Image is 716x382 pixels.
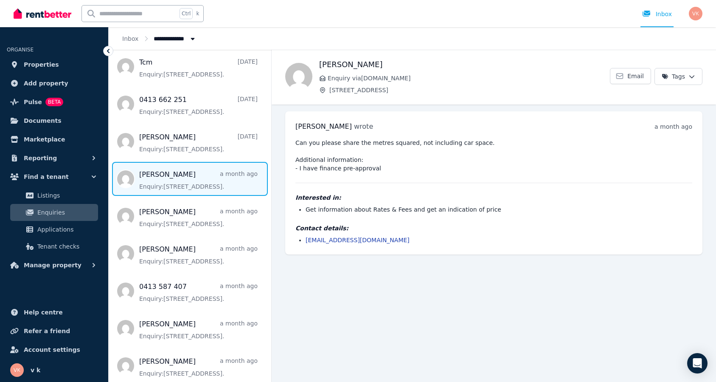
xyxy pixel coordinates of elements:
[306,205,692,214] li: Get information about Rates & Fees and get an indication of price
[24,326,70,336] span: Refer a friend
[139,207,258,228] a: [PERSON_NAME]a month agoEnquiry:[STREET_ADDRESS].
[7,304,101,321] a: Help centre
[196,10,199,17] span: k
[24,307,63,317] span: Help centre
[24,97,42,107] span: Pulse
[109,27,211,50] nav: Breadcrumb
[37,224,95,235] span: Applications
[295,224,692,232] h4: Contact details:
[610,68,651,84] a: Email
[139,95,258,116] a: 0413 662 251[DATE]Enquiry:[STREET_ADDRESS].
[654,68,702,85] button: Tags
[687,353,708,374] div: Open Intercom Messenger
[7,341,101,358] a: Account settings
[285,63,312,90] img: Frank Arensen
[37,190,95,201] span: Listings
[10,204,98,221] a: Enquiries
[642,10,672,18] div: Inbox
[329,86,610,94] span: [STREET_ADDRESS]
[689,7,702,20] img: v k
[24,134,65,144] span: Marketplace
[654,123,692,130] time: a month ago
[24,116,62,126] span: Documents
[7,56,101,73] a: Properties
[139,357,258,378] a: [PERSON_NAME]a month agoEnquiry:[STREET_ADDRESS].
[31,365,40,375] span: v k
[139,244,258,266] a: [PERSON_NAME]a month agoEnquiry:[STREET_ADDRESS].
[180,8,193,19] span: Ctrl
[7,168,101,185] button: Find a tenant
[662,72,685,81] span: Tags
[10,363,24,377] img: v k
[24,345,80,355] span: Account settings
[7,47,34,53] span: ORGANISE
[7,150,101,167] button: Reporting
[24,260,81,270] span: Manage property
[37,241,95,252] span: Tenant checks
[24,78,68,88] span: Add property
[328,74,610,82] span: Enquiry via [DOMAIN_NAME]
[7,257,101,274] button: Manage property
[7,75,101,92] a: Add property
[10,187,98,204] a: Listings
[139,319,258,340] a: [PERSON_NAME]a month agoEnquiry:[STREET_ADDRESS].
[139,170,258,191] a: [PERSON_NAME]a month agoEnquiry:[STREET_ADDRESS].
[139,282,258,303] a: 0413 587 407a month agoEnquiry:[STREET_ADDRESS].
[295,193,692,202] h4: Interested in:
[139,57,258,79] a: Tcm[DATE]Enquiry:[STREET_ADDRESS].
[122,35,138,42] a: Inbox
[24,153,57,163] span: Reporting
[354,122,373,130] span: wrote
[14,7,71,20] img: RentBetter
[295,139,692,173] pre: Can you please share the metres squared, not including car space. Additional information: - I hav...
[37,207,95,218] span: Enquiries
[306,237,410,243] a: [EMAIL_ADDRESS][DOMAIN_NAME]
[7,323,101,340] a: Refer a friend
[45,98,63,106] span: BETA
[24,59,59,70] span: Properties
[7,131,101,148] a: Marketplace
[10,221,98,238] a: Applications
[295,122,352,130] span: [PERSON_NAME]
[7,93,101,110] a: PulseBETA
[7,112,101,129] a: Documents
[10,238,98,255] a: Tenant checks
[24,172,69,182] span: Find a tenant
[319,59,610,71] h1: [PERSON_NAME]
[627,72,644,80] span: Email
[139,132,258,153] a: [PERSON_NAME][DATE]Enquiry:[STREET_ADDRESS].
